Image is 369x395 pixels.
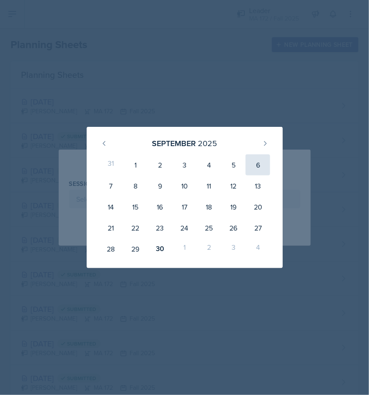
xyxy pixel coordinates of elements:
[246,196,270,217] div: 20
[246,238,270,259] div: 4
[197,238,221,259] div: 2
[99,196,123,217] div: 14
[99,175,123,196] div: 7
[99,217,123,238] div: 21
[172,154,197,175] div: 3
[99,238,123,259] div: 28
[123,154,148,175] div: 1
[148,196,172,217] div: 16
[172,217,197,238] div: 24
[148,217,172,238] div: 23
[221,196,246,217] div: 19
[99,154,123,175] div: 31
[123,196,148,217] div: 15
[197,217,221,238] div: 25
[221,175,246,196] div: 12
[123,175,148,196] div: 8
[172,175,197,196] div: 10
[246,175,270,196] div: 13
[221,217,246,238] div: 26
[172,238,197,259] div: 1
[197,154,221,175] div: 4
[148,175,172,196] div: 9
[172,196,197,217] div: 17
[221,238,246,259] div: 3
[148,154,172,175] div: 2
[221,154,246,175] div: 5
[148,238,172,259] div: 30
[123,217,148,238] div: 22
[123,238,148,259] div: 29
[197,175,221,196] div: 11
[246,217,270,238] div: 27
[246,154,270,175] div: 6
[197,196,221,217] div: 18
[152,137,196,149] div: September
[198,137,217,149] div: 2025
